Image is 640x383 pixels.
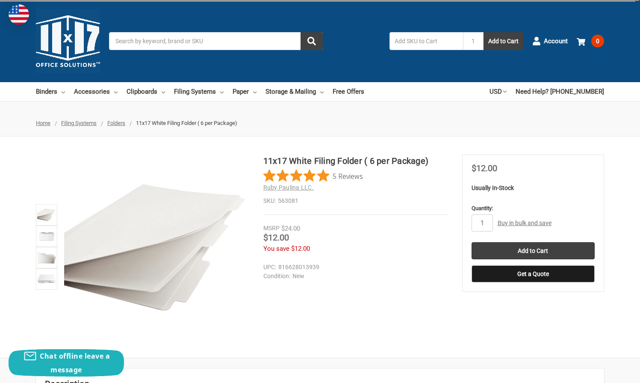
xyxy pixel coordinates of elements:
[472,204,595,213] label: Quantity:
[109,32,323,50] input: Search by keyword, brand or SKU
[333,82,364,101] a: Free Offers
[263,272,444,281] dd: New
[498,220,552,226] a: Buy in bulk and save
[532,30,568,52] a: Account
[263,154,448,167] h1: 11x17 White Filing Folder ( 6 per Package)
[281,225,300,232] span: $24.00
[263,196,276,205] dt: SKU:
[472,265,595,282] button: Get a Quote
[127,82,165,101] a: Clipboards
[136,120,237,126] span: 11x17 White Filing Folder ( 6 per Package)
[263,184,314,191] a: Ruby Paulina LLC.
[484,32,523,50] button: Add to Cart
[37,227,56,246] img: 11x17 White Filing Folder ( 6 per Package)
[263,245,289,252] span: You save
[9,4,29,25] img: duty and tax information for United States
[263,263,276,272] dt: UPC:
[544,36,568,46] span: Account
[263,224,280,233] div: MSRP
[37,248,56,267] img: 11x17 White Filing Folder ( 6 per Package) (563081)
[36,9,100,73] img: 11x17.com
[37,205,56,224] img: 11x17 White Filing Folder ( 6 per Package)
[61,120,97,126] a: Filing Systems
[263,263,444,272] dd: 816628013939
[472,242,595,259] input: Add to Cart
[263,232,289,243] span: $12.00
[36,82,65,101] a: Binders
[577,30,604,52] a: 0
[263,272,290,281] dt: Condition:
[263,196,448,205] dd: 563081
[37,270,56,288] img: 11x17 White Filing Folder ( 6 per Package)
[40,351,110,374] span: Chat offline leave a message
[490,82,507,101] a: USD
[389,32,463,50] input: Add SKU to Cart
[64,154,249,340] img: 11x17 White Filing Folder ( 6 per Package)
[516,82,604,101] a: Need Help? [PHONE_NUMBER]
[233,82,257,101] a: Paper
[74,82,118,101] a: Accessories
[472,163,497,173] span: $12.00
[265,82,324,101] a: Storage & Mailing
[174,82,224,101] a: Filing Systems
[591,35,604,48] span: 0
[263,169,363,182] button: Rated 5 out of 5 stars from 5 reviews. Jump to reviews.
[291,245,310,252] span: $12.00
[36,120,50,126] a: Home
[107,120,125,126] a: Folders
[333,169,363,182] span: 5 Reviews
[9,349,124,377] button: Chat offline leave a message
[472,184,595,193] p: Usually In-Stock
